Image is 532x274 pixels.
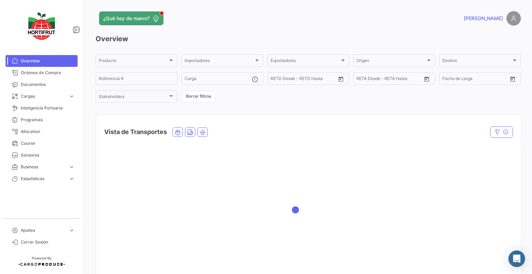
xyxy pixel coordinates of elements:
div: Abrir Intercom Messenger [508,250,525,267]
input: Hasta [288,77,319,82]
span: expand_more [69,176,75,182]
span: Ajustes [21,227,66,233]
a: Courier [6,138,78,149]
a: Programas [6,114,78,126]
button: Air [198,128,207,136]
span: Destino [442,59,512,64]
span: Producto [99,59,168,64]
span: Cargas [21,93,66,99]
span: Sensores [21,152,75,158]
span: Programas [21,117,75,123]
button: Land [185,128,195,136]
span: Estadísticas [21,176,66,182]
span: Exportadores [271,59,340,64]
span: [PERSON_NAME] [464,15,503,22]
button: Open calendar [422,74,432,84]
button: Ocean [173,128,183,136]
span: expand_more [69,227,75,233]
h3: Overview [96,34,521,44]
a: Overview [6,55,78,67]
a: Sensores [6,149,78,161]
a: Documentos [6,79,78,90]
img: placeholder-user.png [506,11,521,26]
span: expand_more [69,164,75,170]
input: Desde [271,77,283,82]
h4: Vista de Transportes [104,127,167,137]
span: Inteligencia Portuaria [21,105,75,111]
span: expand_more [69,93,75,99]
span: ¿Qué hay de nuevo? [103,15,150,22]
button: Open calendar [507,74,518,84]
a: Órdenes de Compra [6,67,78,79]
a: Allocation [6,126,78,138]
span: Overview [21,58,75,64]
input: Desde [356,77,369,82]
span: Stakeholders [99,95,168,100]
span: Órdenes de Compra [21,70,75,76]
span: Origen [356,59,426,64]
span: Business [21,164,66,170]
span: Documentos [21,81,75,88]
span: Allocation [21,129,75,135]
span: Cerrar Sesión [21,239,75,245]
input: Desde [442,77,455,82]
span: Courier [21,140,75,147]
input: Hasta [460,77,491,82]
img: logo-hortifrut.svg [24,8,59,44]
input: Hasta [374,77,405,82]
span: Importadores [185,59,254,64]
button: ¿Qué hay de nuevo? [99,11,163,25]
button: Borrar filtros [181,91,215,102]
button: Open calendar [336,74,346,84]
a: Inteligencia Portuaria [6,102,78,114]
